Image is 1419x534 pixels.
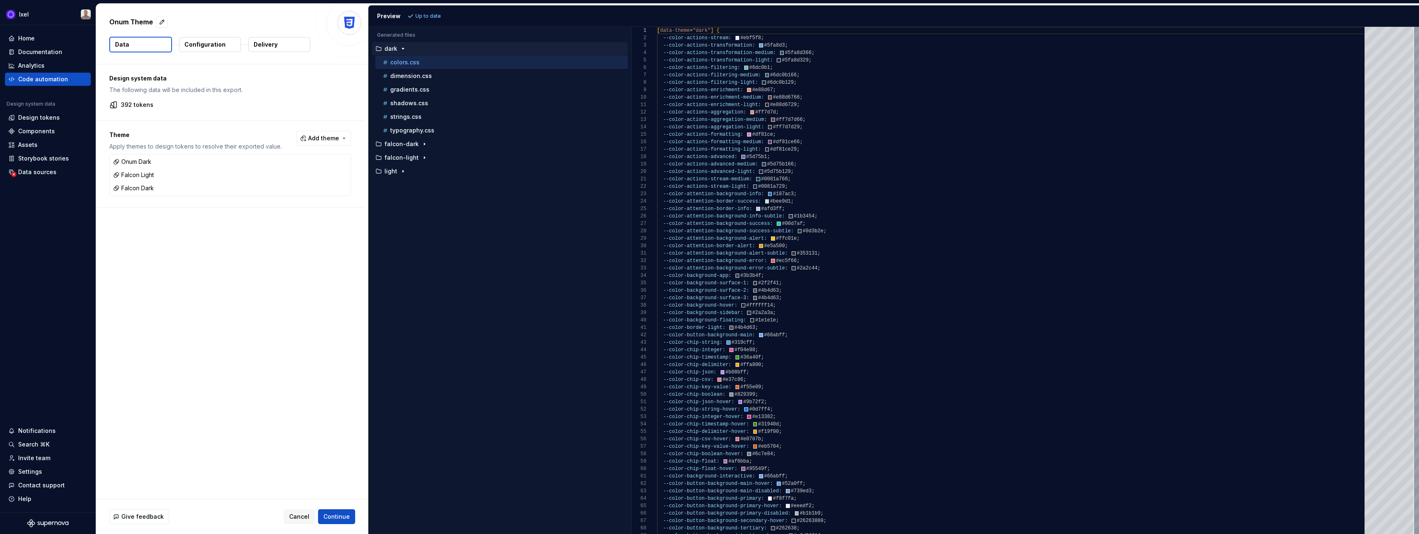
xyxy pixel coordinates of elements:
span: #ebf5f8 [740,35,761,41]
span: #5fa8d3 [764,43,785,48]
a: Analytics [5,59,91,72]
span: --color-background-hover: [663,302,737,308]
div: Settings [18,468,42,476]
span: #5fa8d366 [785,50,811,56]
div: 17 [632,146,646,153]
p: colors.css [390,59,420,66]
div: 39 [632,309,646,317]
span: --color-actions-enrichment-light: [663,102,761,108]
div: Help [18,495,31,503]
div: 41 [632,324,646,331]
span: ; [811,50,814,56]
span: ] [710,28,713,33]
div: 6 [632,64,646,71]
div: 15 [632,131,646,138]
p: dark [384,45,397,52]
p: strings.css [390,113,422,120]
p: shadows.css [390,100,428,106]
span: --color-actions-formatting: [663,132,743,137]
span: #5fa8d329 [782,57,808,63]
span: ; [797,72,799,78]
span: ; [785,43,787,48]
span: --color-chip-boolean: [663,392,725,397]
a: Components [5,125,91,138]
div: 12 [632,109,646,116]
span: #36a40f [740,354,761,360]
div: 24 [632,198,646,205]
button: Give feedback [109,509,169,524]
span: #00d7af [782,221,802,227]
span: ; [773,132,775,137]
span: [ [657,28,660,33]
div: 28 [632,227,646,235]
span: --color-actions-filtering: [663,65,740,71]
div: 2 [632,34,646,42]
p: Up to date [415,13,441,19]
span: --color-attention-background-info: [663,191,764,197]
span: ; [773,414,775,420]
span: #ff7d7d66 [776,117,803,123]
span: #187ac3 [773,191,793,197]
button: Notifications [5,424,91,437]
span: #bee9d1 [770,198,790,204]
button: strings.css [375,112,628,121]
div: 50 [632,391,646,398]
span: --color-actions-transformation: [663,43,755,48]
span: ; [794,80,797,85]
div: Storybook stories [18,154,69,163]
span: #f04e98 [734,347,755,353]
span: ; [761,362,764,368]
span: ; [797,102,799,108]
span: #e88d67 [752,87,773,93]
div: 35 [632,279,646,287]
a: Code automation [5,73,91,86]
span: #0081a766 [761,176,788,182]
span: --color-chip-timestamp: [663,354,731,360]
button: Contact support [5,479,91,492]
span: --color-chip-json: [663,369,717,375]
span: --color-chip-integer: [663,347,725,353]
span: = [690,28,693,33]
span: ; [817,250,820,256]
a: Data sources [5,165,91,179]
span: ; [797,236,799,241]
div: 18 [632,153,646,161]
div: 5 [632,57,646,64]
div: Components [18,127,55,135]
div: Search ⌘K [18,440,49,449]
div: 47 [632,369,646,376]
span: ; [779,280,782,286]
span: ; [755,347,758,353]
span: --color-actions-advanced-light: [663,169,755,175]
div: 51 [632,398,646,406]
span: ; [755,392,758,397]
span: --color-actions-aggregation-medium: [663,117,767,123]
span: #ffffff14 [746,302,773,308]
p: Configuration [184,40,226,49]
span: ; [764,399,767,405]
span: --color-actions-enrichment: [663,87,743,93]
span: #ffc01e [776,236,797,241]
div: 8 [632,79,646,86]
span: --color-background-surface-1: [663,280,749,286]
a: Assets [5,138,91,151]
span: ; [779,288,782,293]
div: Preview [377,12,401,20]
div: 49 [632,383,646,391]
span: ; [787,176,790,182]
a: Settings [5,465,91,478]
div: 29 [632,235,646,242]
span: #ffa800 [740,362,761,368]
span: #df81ce66 [773,139,799,145]
span: ; [799,95,802,100]
span: #e88d6729 [770,102,797,108]
span: --color-attention-border-info: [663,206,752,212]
span: ; [752,340,755,345]
button: Add theme [296,131,351,146]
span: #f55e09 [740,384,761,390]
div: 44 [632,346,646,354]
div: 33 [632,265,646,272]
span: #3b3b4f [740,273,761,279]
button: dimension.css [375,71,628,80]
span: --color-background-sidebar: [663,310,743,316]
